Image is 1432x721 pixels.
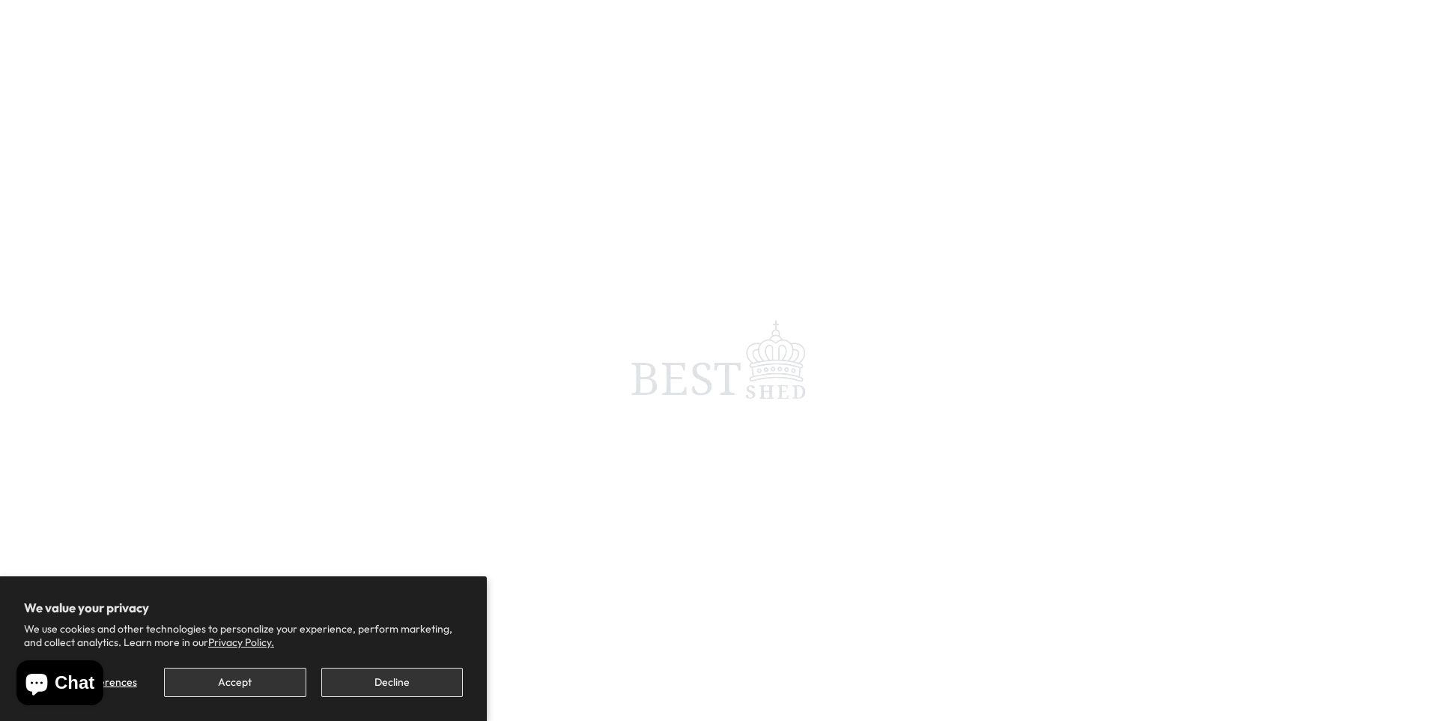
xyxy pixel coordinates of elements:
[164,668,306,697] button: Accept
[24,600,463,615] h2: We value your privacy
[24,622,463,649] p: We use cookies and other technologies to personalize your experience, perform marketing, and coll...
[208,636,274,649] a: Privacy Policy.
[321,668,463,697] button: Decline
[12,660,108,709] inbox-online-store-chat: Shopify online store chat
